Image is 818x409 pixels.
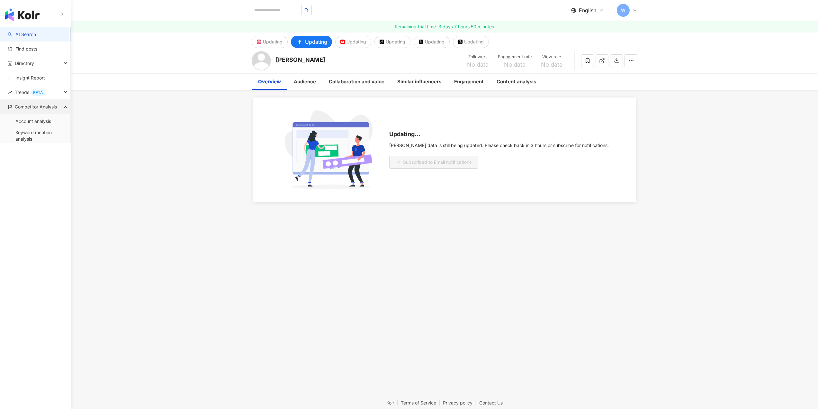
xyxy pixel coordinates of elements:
[466,54,490,60] div: Followers
[15,118,51,125] a: Account analysis
[497,78,536,86] div: Content analysis
[258,78,281,86] div: Overview
[479,400,503,405] a: Contact Us
[414,36,450,48] button: Updating
[8,46,37,52] a: Find posts
[5,8,40,21] img: logo
[389,143,609,148] div: [PERSON_NAME] data is still being updated. Please check back in 3 hours or subscribe for notifica...
[305,37,327,46] div: Updating
[389,131,609,138] div: Updating...
[8,31,36,38] a: searchAI Search
[8,90,12,95] span: rise
[252,36,288,48] button: Updating
[15,99,57,114] span: Competitor Analysis
[498,54,532,60] div: Engagement rate
[71,21,818,33] a: Remaining trial time: 3 days 7 hours 50 minutes
[304,8,309,13] span: search
[276,56,325,64] div: [PERSON_NAME]
[389,156,478,169] button: Subscribed to Email notifications
[504,61,526,68] span: No data
[374,36,410,48] button: Updating
[464,37,484,46] div: Updating
[15,56,34,70] span: Directory
[291,36,332,48] button: Updating
[31,89,45,96] div: BETA
[425,37,445,46] div: Updating
[263,37,283,46] div: Updating
[386,400,401,405] a: Kolr
[467,61,489,68] span: No data
[335,36,371,48] button: Updating
[15,129,65,142] a: Keyword mention analysis
[294,78,316,86] div: Audience
[579,7,596,14] span: English
[386,37,405,46] div: Updating
[8,75,45,81] a: Insight Report
[397,78,441,86] div: Similar influencers
[252,51,271,70] img: KOL Avatar
[540,54,564,60] div: View rate
[401,400,443,405] a: Terms of Service
[15,85,45,99] span: Trends
[280,110,382,189] img: subscribe cta
[454,78,484,86] div: Engagement
[453,36,489,48] button: Updating
[329,78,384,86] div: Collaboration and value
[621,7,625,14] span: W
[541,61,562,68] span: No data
[443,400,479,405] a: Privacy policy
[346,37,366,46] div: Updating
